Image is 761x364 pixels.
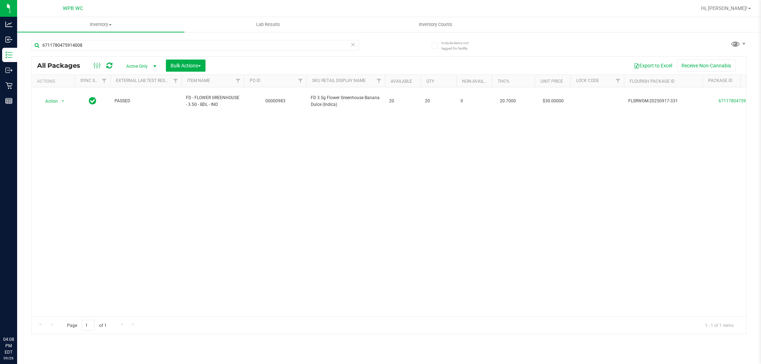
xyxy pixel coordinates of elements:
div: Actions [37,79,72,84]
inline-svg: Analytics [5,21,12,28]
span: Page of 1 [61,320,112,331]
a: Available [391,79,412,84]
span: All Packages [37,62,87,70]
button: Receive Non-Cannabis [677,60,736,72]
a: Sku Retail Display Name [312,78,366,83]
span: $30.00000 [539,96,567,106]
a: External Lab Test Result [116,78,172,83]
a: Lock Code [576,78,599,83]
a: Qty [426,79,434,84]
span: 1 - 1 of 1 items [699,320,739,330]
a: Sync Status [80,78,108,83]
span: FD - FLOWER GREENHOUSE - 3.5G - BDL - IND [186,94,240,108]
inline-svg: Outbound [5,67,12,74]
a: THC% [498,79,509,84]
span: select [59,96,67,106]
span: 20 [389,98,416,104]
span: WPB WC [63,5,83,11]
span: Bulk Actions [171,63,201,68]
a: Inventory [17,17,184,32]
button: Export to Excel [629,60,677,72]
a: Filter [98,75,110,87]
span: In Sync [89,96,96,106]
span: 0 [461,98,488,104]
a: Filter [612,75,624,87]
span: PASSED [115,98,177,104]
a: Filter [295,75,306,87]
a: Filter [170,75,182,87]
span: Inventory [17,21,184,28]
a: Filter [232,75,244,87]
span: Action [39,96,58,106]
a: Lab Results [184,17,352,32]
a: Unit Price [541,79,563,84]
span: Include items not tagged for facility [441,40,477,51]
span: FD 3.5g Flower Greenhouse Banana Dulce (Indica) [311,94,381,108]
span: 20 [425,98,452,104]
a: 6711780475914008 [719,98,759,103]
iframe: Resource center [7,307,29,328]
a: Flourish Package ID [630,79,675,84]
a: Package ID [708,78,732,83]
a: Non-Available [462,79,494,84]
a: PO ID [250,78,260,83]
p: 09/26 [3,355,14,361]
span: Clear [351,40,356,49]
input: 1 [82,320,95,331]
span: Lab Results [247,21,290,28]
span: 20.7000 [496,96,519,106]
span: Inventory Counts [409,21,462,28]
inline-svg: Retail [5,82,12,89]
a: Item Name [187,78,210,83]
a: Filter [373,75,385,87]
inline-svg: Inbound [5,36,12,43]
span: Hi, [PERSON_NAME]! [701,5,747,11]
inline-svg: Reports [5,97,12,104]
button: Bulk Actions [166,60,206,72]
inline-svg: Inventory [5,51,12,58]
span: FLSRWGM-20250917-331 [628,98,698,104]
p: 04:08 PM EDT [3,336,14,355]
input: Search Package ID, Item Name, SKU, Lot or Part Number... [31,40,359,51]
a: 00000983 [265,98,285,103]
a: Inventory Counts [352,17,519,32]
